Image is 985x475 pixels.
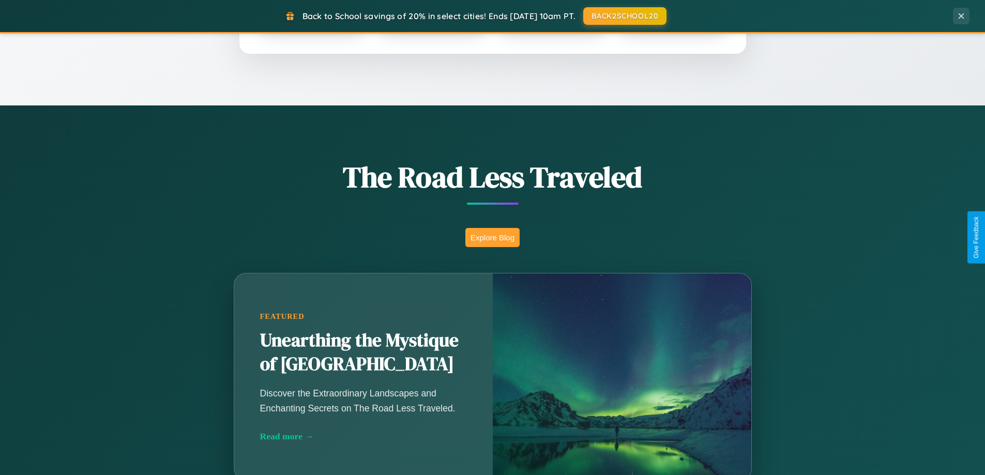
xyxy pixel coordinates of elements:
[260,431,467,442] div: Read more →
[260,386,467,415] p: Discover the Extraordinary Landscapes and Enchanting Secrets on The Road Less Traveled.
[260,312,467,321] div: Featured
[465,228,520,247] button: Explore Blog
[583,7,666,25] button: BACK2SCHOOL20
[973,217,980,258] div: Give Feedback
[302,11,575,21] span: Back to School savings of 20% in select cities! Ends [DATE] 10am PT.
[183,157,803,197] h1: The Road Less Traveled
[260,329,467,376] h2: Unearthing the Mystique of [GEOGRAPHIC_DATA]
